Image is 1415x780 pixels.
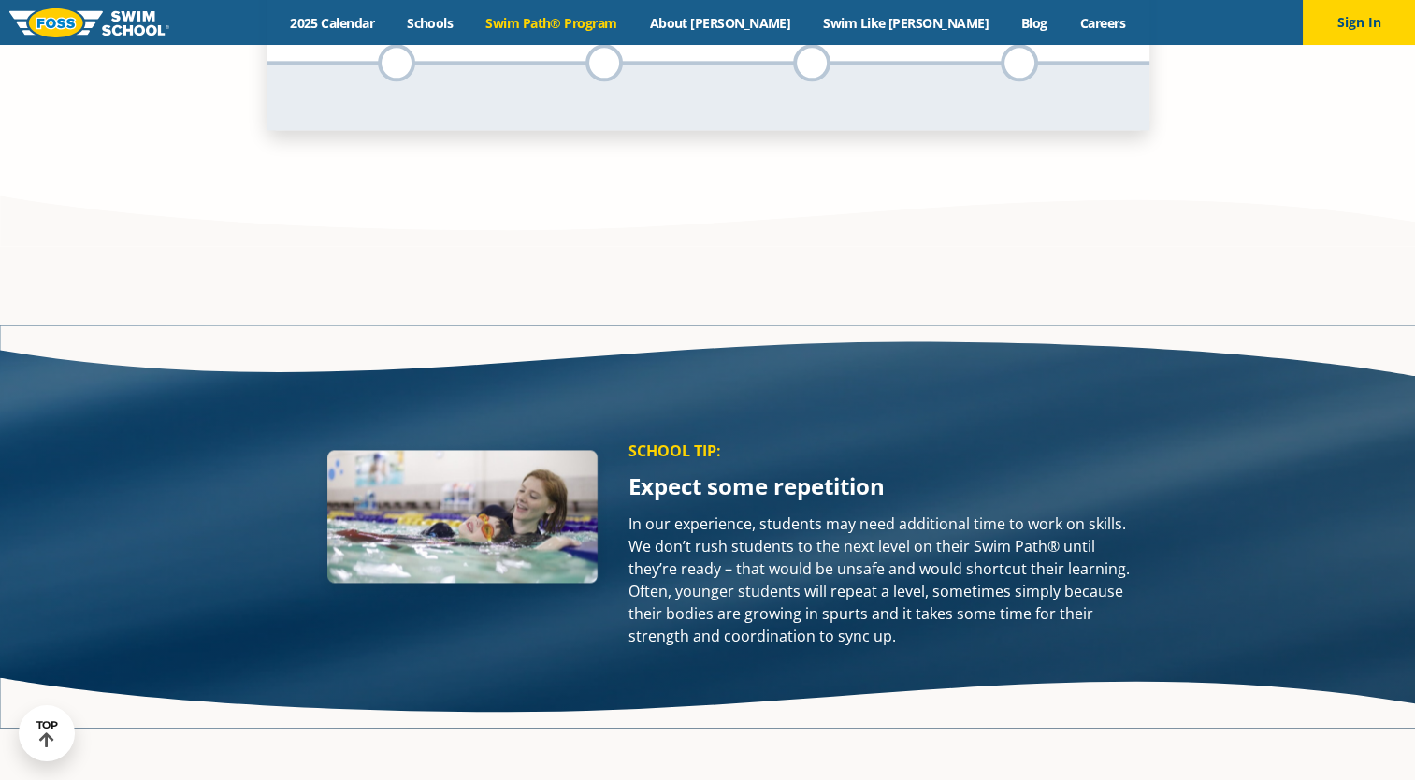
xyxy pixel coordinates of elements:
[1004,14,1063,32] a: Blog
[274,14,391,32] a: 2025 Calendar
[36,719,58,748] div: TOP
[628,475,1140,498] p: Expect some repetition
[628,513,1140,647] p: In our experience, students may need additional time to work on skills. We don’t rush students to...
[469,14,633,32] a: Swim Path® Program
[628,441,1140,460] p: SCHOOL TIP:
[807,14,1005,32] a: Swim Like [PERSON_NAME]
[1063,14,1141,32] a: Careers
[9,8,169,37] img: FOSS Swim School Logo
[633,14,807,32] a: About [PERSON_NAME]
[391,14,469,32] a: Schools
